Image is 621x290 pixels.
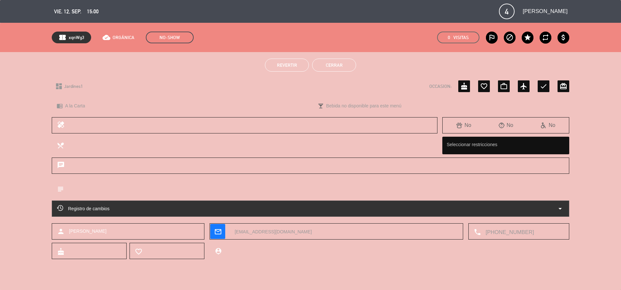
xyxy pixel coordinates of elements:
[540,82,547,90] i: check
[474,228,481,235] i: local_phone
[326,102,401,110] span: Bebida no disponible para este menú
[57,142,64,149] i: local_dining
[277,62,297,68] span: Revertir
[55,82,63,90] i: dashboard
[265,59,309,72] button: Revertir
[113,34,134,41] span: ORGÁNICA
[542,34,549,41] i: repeat
[57,103,63,109] i: chrome_reader_mode
[318,103,324,109] i: local_bar
[559,34,567,41] i: attach_money
[429,83,451,90] span: OCCASION:
[559,82,567,90] i: card_giftcard
[103,34,110,41] i: cloud_done
[523,7,568,16] span: [PERSON_NAME]
[57,248,64,255] i: cake
[480,82,488,90] i: favorite_border
[453,34,469,41] em: Visitas
[312,59,356,72] button: Cerrar
[69,34,84,41] span: xqnWg3
[59,34,66,41] span: confirmation_number
[443,121,485,130] div: No
[556,205,564,213] i: arrow_drop_down
[214,247,222,255] i: person_pin
[448,34,450,41] span: 0
[69,228,106,235] span: [PERSON_NAME]
[485,121,527,130] div: No
[524,34,531,41] i: star
[500,82,508,90] i: work_outline
[506,34,514,41] i: block
[57,161,65,170] i: chat
[54,7,81,16] span: vie. 12, sep.
[527,121,569,130] div: No
[488,34,496,41] i: outlined_flag
[214,228,221,235] i: mail_outline
[146,32,194,43] span: NO-SHOW
[64,83,83,90] span: Jardines1
[57,228,65,235] i: person
[57,205,110,213] span: Registro de cambios
[499,4,515,19] span: 4
[520,82,528,90] i: airplanemode_active
[57,121,65,130] i: healing
[57,185,64,192] i: subject
[65,102,85,110] span: A la Carta
[135,248,142,255] i: favorite_border
[460,82,468,90] i: cake
[87,7,99,16] span: 15:00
